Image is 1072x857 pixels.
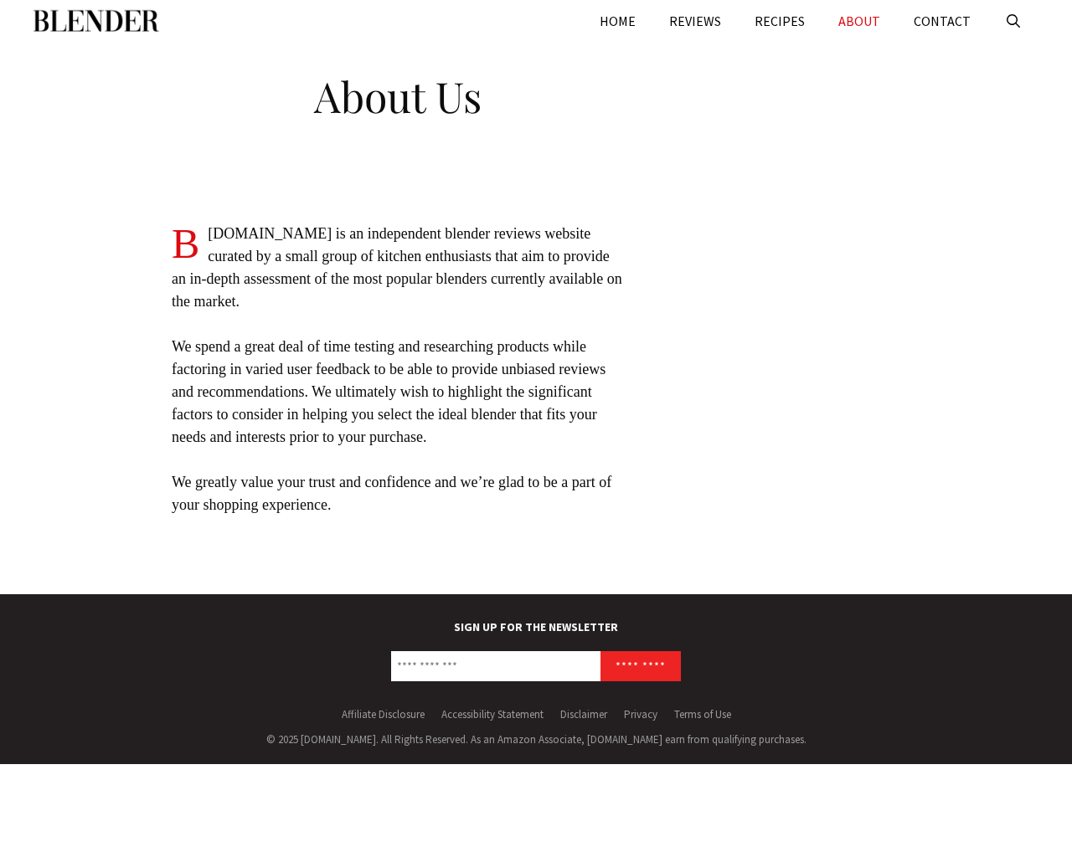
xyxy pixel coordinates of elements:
label: SIGN UP FOR THE NEWSLETTER [33,619,1038,643]
h1: About Us [46,59,750,126]
a: Privacy [624,707,657,721]
div: © 2025 [DOMAIN_NAME]. All Rights Reserved. As an Amazon Associate, [DOMAIN_NAME] earn from qualif... [33,731,1038,748]
p: [DOMAIN_NAME] is an independent blender reviews website curated by a small group of kitchen enthu... [172,223,624,313]
iframe: Advertisement [787,67,1013,569]
span: B [172,223,199,264]
p: We spend a great deal of time testing and researching products while factoring in varied user fee... [172,336,624,449]
a: Affiliate Disclosure [342,707,425,721]
p: We greatly value your trust and confidence and we’re glad to be a part of your shopping experience. [172,471,624,516]
a: Terms of Use [674,707,731,721]
a: Disclaimer [560,707,607,721]
a: Accessibility Statement [441,707,544,721]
